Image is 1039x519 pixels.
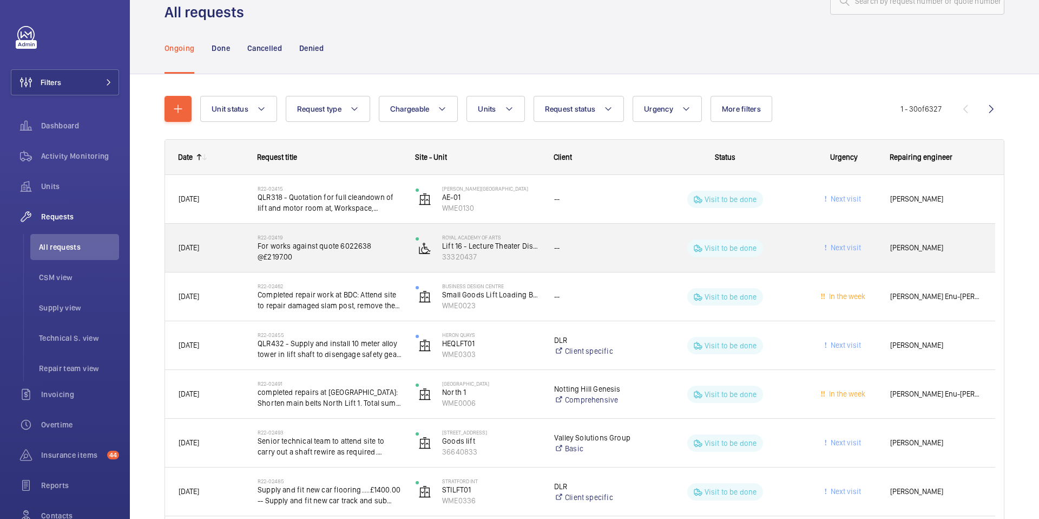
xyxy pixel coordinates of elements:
span: Overtime [41,419,119,430]
span: Supply view [39,302,119,313]
p: Visit to be done [705,389,757,400]
span: [DATE] [179,487,199,496]
span: Request type [297,105,341,113]
img: elevator.svg [418,290,431,303]
span: All requests [39,242,119,252]
p: [GEOGRAPHIC_DATA] [442,380,540,387]
p: Cancelled [247,43,282,54]
span: Supply and fit new car flooring.....£1400.00 -- Supply and fit new car track and sub cill....£950... [258,484,402,506]
p: Stratford int [442,478,540,484]
p: [STREET_ADDRESS] [442,429,540,436]
p: Ongoing [165,43,194,54]
span: [DATE] [179,194,199,203]
h2: R22-02462 [258,283,402,289]
p: STILFT01 [442,484,540,495]
span: [DATE] [179,292,199,301]
p: DLR [554,335,639,346]
p: WME0336 [442,495,540,506]
h2: R22-02415 [258,185,402,192]
p: Visit to be done [705,438,757,449]
div: Date [178,153,193,161]
p: DLR [554,481,639,492]
span: Dashboard [41,120,119,131]
span: Completed repair work at BDC: Attend site to repair damaged slam post, remove the damaged panel, ... [258,289,402,311]
p: Notting Hill Genesis [554,384,639,394]
div: -- [554,193,639,205]
p: royal academy of arts [442,234,540,241]
span: QLR432 - Supply and install 10 meter alloy tower in lift shaft to disengage safety gear. Remove t... [258,338,402,360]
span: Reports [41,480,119,491]
p: Denied [299,43,324,54]
p: North 1 [442,387,540,398]
span: [PERSON_NAME] Enu-[PERSON_NAME] [890,388,982,400]
span: Repairing engineer [890,153,952,161]
span: Units [41,181,119,192]
span: [PERSON_NAME] [890,242,982,254]
span: For works against quote 6022638 @£2197.00 [258,241,402,262]
span: Invoicing [41,389,119,400]
p: [PERSON_NAME][GEOGRAPHIC_DATA] [442,185,540,192]
p: Visit to be done [705,291,757,302]
span: Request status [545,105,596,113]
span: completed repairs at [GEOGRAPHIC_DATA]: Shorten main belts North Lift 1. Total sum £350.00 exclus... [258,387,402,408]
button: Units [466,96,524,122]
p: Visit to be done [705,340,757,351]
h2: R22-02485 [258,478,402,484]
span: Technical S. view [39,333,119,343]
span: [PERSON_NAME] Enu-[PERSON_NAME] [890,290,982,303]
h2: R22-02491 [258,380,402,387]
span: Site - Unit [415,153,447,161]
h2: R22-02455 [258,332,402,338]
span: Units [478,105,496,113]
span: Next visit [828,341,861,349]
span: Next visit [828,487,861,496]
a: Client specific [554,492,639,503]
span: Unit status [212,105,248,113]
span: Request title [257,153,297,161]
a: Basic [554,443,639,454]
p: Goods lift [442,436,540,446]
img: elevator.svg [418,485,431,498]
p: Done [212,43,229,54]
span: [DATE] [179,438,199,447]
span: Next visit [828,438,861,447]
p: 36640833 [442,446,540,457]
button: Urgency [633,96,702,122]
h2: R22-02493 [258,429,402,436]
span: [PERSON_NAME] [890,339,982,352]
div: -- [554,290,639,303]
a: Client specific [554,346,639,356]
button: Request status [534,96,624,122]
span: Status [715,153,735,161]
p: WME0023 [442,300,540,311]
span: More filters [722,105,761,113]
span: Senior technical team to attend site to carry out a shaft rewire as required. Material 20% - Labo... [258,436,402,457]
span: Activity Monitoring [41,151,119,161]
span: Urgency [830,153,858,161]
p: WME0006 [442,398,540,408]
span: In the week [827,292,865,301]
span: Insurance items [41,450,103,460]
p: HEQLFT01 [442,338,540,349]
span: [DATE] [179,390,199,398]
img: elevator.svg [418,339,431,352]
button: Request type [286,96,370,122]
span: [PERSON_NAME] [890,437,982,449]
button: Chargeable [379,96,458,122]
a: Comprehensive [554,394,639,405]
span: Next visit [828,243,861,252]
span: QLR318 - Quotation for full cleandown of lift and motor room at, Workspace, [PERSON_NAME][GEOGRAP... [258,192,402,213]
p: 33320437 [442,251,540,262]
button: Unit status [200,96,277,122]
span: [DATE] [179,243,199,252]
span: Urgency [644,105,673,113]
span: Filters [41,77,61,88]
img: elevator.svg [418,437,431,450]
p: WME0130 [442,203,540,213]
span: [DATE] [179,341,199,349]
p: Valley Solutions Group [554,432,639,443]
p: WME0303 [442,349,540,360]
p: Visit to be done [705,243,757,254]
span: CSM view [39,272,119,283]
span: Requests [41,211,119,222]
